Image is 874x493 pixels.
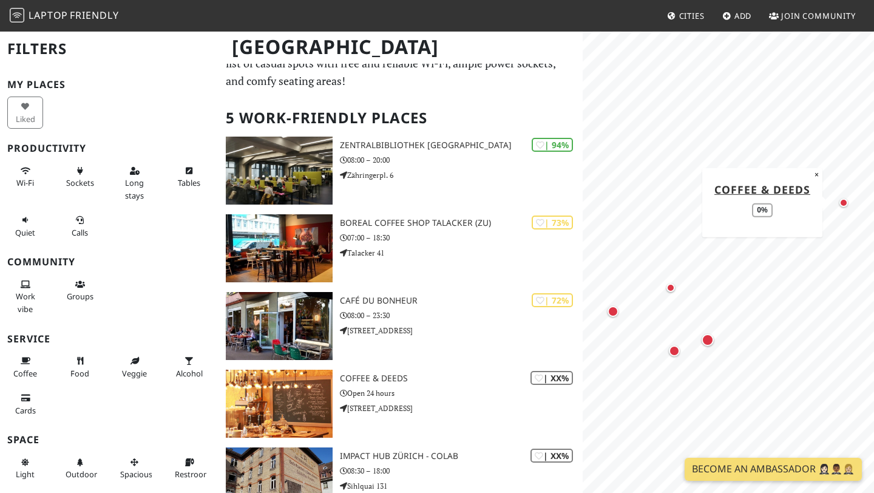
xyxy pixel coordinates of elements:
div: Map marker [699,331,716,348]
p: Zähringerpl. 6 [340,169,583,181]
div: 0% [752,203,772,217]
h1: [GEOGRAPHIC_DATA] [222,30,580,64]
h3: Impact Hub Zürich - Colab [340,451,583,461]
button: Cards [7,388,43,420]
div: | 94% [532,138,573,152]
button: Alcohol [171,351,207,383]
span: Veggie [122,368,147,379]
p: Open 24 hours [340,387,583,399]
button: Tables [171,161,207,193]
button: Outdoor [62,452,98,484]
img: Zentralbibliothek Zürich [226,137,333,205]
button: Light [7,452,43,484]
button: Quiet [7,210,43,242]
span: Cities [679,10,705,21]
div: Map marker [605,304,621,319]
img: Café du Bonheur [226,292,333,360]
button: Long stays [117,161,152,205]
span: Friendly [70,8,118,22]
button: Groups [62,274,98,307]
h2: 5 Work-Friendly Places [226,100,575,137]
button: Wi-Fi [7,161,43,193]
button: Close popup [811,168,822,181]
span: People working [16,291,35,314]
img: LaptopFriendly [10,8,24,22]
div: | 72% [532,293,573,307]
span: Natural light [16,469,35,480]
a: Boreal Coffee Shop Talacker (ZU) | 73% Boreal Coffee Shop Talacker (ZU) 07:00 – 18:30 Talacker 41 [218,214,583,282]
p: [STREET_ADDRESS] [340,403,583,414]
a: Coffee & Deeds | XX% Coffee & Deeds Open 24 hours [STREET_ADDRESS] [218,370,583,438]
h3: Boreal Coffee Shop Talacker (ZU) [340,218,583,228]
a: Cities [662,5,710,27]
span: Video/audio calls [72,227,88,238]
span: Food [70,368,89,379]
h3: Service [7,333,211,345]
img: Coffee & Deeds [226,370,333,438]
button: Sockets [62,161,98,193]
div: Map marker [836,195,851,210]
span: Quiet [15,227,35,238]
span: Laptop [29,8,68,22]
span: Spacious [120,469,152,480]
div: Map marker [663,280,678,295]
span: Credit cards [15,405,36,416]
h2: Filters [7,30,211,67]
p: [STREET_ADDRESS] [340,325,583,336]
span: Coffee [13,368,37,379]
h3: Café du Bonheur [340,296,583,306]
button: Work vibe [7,274,43,319]
h3: Productivity [7,143,211,154]
div: | XX% [530,371,573,385]
p: 08:00 – 20:00 [340,154,583,166]
img: Boreal Coffee Shop Talacker (ZU) [226,214,333,282]
span: Restroom [175,469,211,480]
a: LaptopFriendly LaptopFriendly [10,5,119,27]
a: Add [717,5,757,27]
h3: Space [7,434,211,446]
p: Sihlquai 131 [340,480,583,492]
span: Long stays [125,177,144,200]
span: Outdoor area [66,469,97,480]
div: | 73% [532,216,573,229]
h3: My Places [7,79,211,90]
a: Coffee & Deeds [714,182,810,196]
span: Work-friendly tables [178,177,200,188]
button: Spacious [117,452,152,484]
h3: Community [7,256,211,268]
button: Veggie [117,351,152,383]
p: Talacker 41 [340,247,583,259]
button: Food [62,351,98,383]
span: Power sockets [66,177,94,188]
h3: Coffee & Deeds [340,373,583,384]
span: Add [734,10,752,21]
p: 08:00 – 23:30 [340,310,583,321]
div: Map marker [666,343,682,359]
div: | XX% [530,449,573,463]
a: Café du Bonheur | 72% Café du Bonheur 08:00 – 23:30 [STREET_ADDRESS] [218,292,583,360]
p: 08:30 – 18:00 [340,465,583,477]
h3: Zentralbibliothek [GEOGRAPHIC_DATA] [340,140,583,151]
button: Restroom [171,452,207,484]
span: Join Community [781,10,856,21]
button: Calls [62,210,98,242]
span: Stable Wi-Fi [16,177,34,188]
p: 07:00 – 18:30 [340,232,583,243]
a: Join Community [764,5,861,27]
span: Group tables [67,291,93,302]
button: Coffee [7,351,43,383]
span: Alcohol [176,368,203,379]
a: Zentralbibliothek Zürich | 94% Zentralbibliothek [GEOGRAPHIC_DATA] 08:00 – 20:00 Zähringerpl. 6 [218,137,583,205]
